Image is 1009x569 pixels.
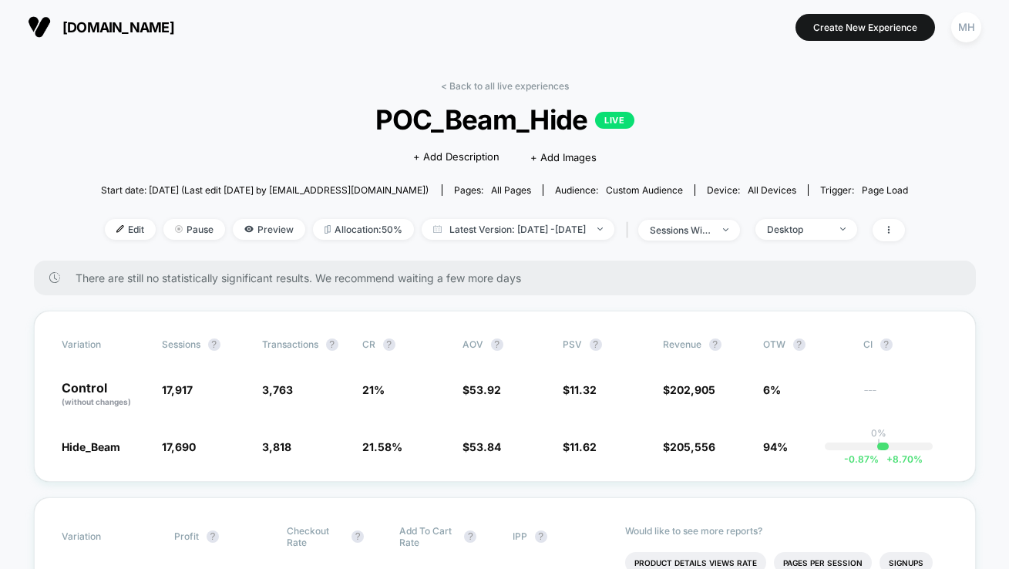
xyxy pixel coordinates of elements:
[555,184,683,196] div: Audience:
[433,225,442,233] img: calendar
[709,338,721,351] button: ?
[670,383,715,396] span: 202,905
[101,184,429,196] span: Start date: [DATE] (Last edit [DATE] by [EMAIL_ADDRESS][DOMAIN_NAME])
[606,184,683,196] span: Custom Audience
[462,383,501,396] span: $
[62,525,146,548] span: Variation
[723,228,728,231] img: end
[262,383,293,396] span: 3,763
[793,338,806,351] button: ?
[844,453,879,465] span: -0.87 %
[462,338,483,350] span: AOV
[313,219,414,240] span: Allocation: 50%
[116,225,124,233] img: edit
[413,150,499,165] span: + Add Description
[748,184,796,196] span: all devices
[62,382,146,408] p: Control
[590,338,602,351] button: ?
[570,383,597,396] span: 11.32
[287,525,344,548] span: Checkout Rate
[886,453,893,465] span: +
[454,184,531,196] div: Pages:
[175,225,183,233] img: end
[383,338,395,351] button: ?
[863,386,948,408] span: ---
[464,530,476,543] button: ?
[462,440,501,453] span: $
[535,530,547,543] button: ?
[469,383,501,396] span: 53.92
[871,427,886,439] p: 0%
[208,338,220,351] button: ?
[597,227,603,231] img: end
[62,19,174,35] span: [DOMAIN_NAME]
[563,383,597,396] span: $
[625,525,948,537] p: Would like to see more reports?
[877,439,880,450] p: |
[880,338,893,351] button: ?
[162,338,200,350] span: Sessions
[162,440,196,453] span: 17,690
[491,184,531,196] span: all pages
[362,338,375,350] span: CR
[763,338,848,351] span: OTW
[863,338,948,351] span: CI
[763,383,781,396] span: 6%
[767,224,829,235] div: Desktop
[76,271,945,284] span: There are still no statistically significant results. We recommend waiting a few more days
[563,338,582,350] span: PSV
[105,219,156,240] span: Edit
[795,14,935,41] button: Create New Experience
[663,383,715,396] span: $
[141,103,868,136] span: POC_Beam_Hide
[325,225,331,234] img: rebalance
[469,440,501,453] span: 53.84
[351,530,364,543] button: ?
[422,219,614,240] span: Latest Version: [DATE] - [DATE]
[28,15,51,39] img: Visually logo
[326,338,338,351] button: ?
[879,453,923,465] span: 8.70 %
[951,12,981,42] div: MH
[491,338,503,351] button: ?
[62,397,131,406] span: (without changes)
[695,184,808,196] span: Device:
[670,440,715,453] span: 205,556
[530,151,597,163] span: + Add Images
[163,219,225,240] span: Pause
[233,219,305,240] span: Preview
[820,184,908,196] div: Trigger:
[570,440,597,453] span: 11.62
[840,227,846,231] img: end
[362,440,402,453] span: 21.58 %
[763,440,788,453] span: 94%
[207,530,219,543] button: ?
[174,530,199,542] span: Profit
[441,80,569,92] a: < Back to all live experiences
[947,12,986,43] button: MH
[663,338,701,350] span: Revenue
[399,525,456,548] span: Add To Cart Rate
[262,338,318,350] span: Transactions
[62,338,146,351] span: Variation
[650,224,711,236] div: sessions with impression
[595,112,634,129] p: LIVE
[362,383,385,396] span: 21 %
[862,184,908,196] span: Page Load
[62,440,120,453] span: Hide_Beam
[23,15,179,39] button: [DOMAIN_NAME]
[513,530,527,542] span: IPP
[663,440,715,453] span: $
[622,219,638,241] span: |
[162,383,193,396] span: 17,917
[563,440,597,453] span: $
[262,440,291,453] span: 3,818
